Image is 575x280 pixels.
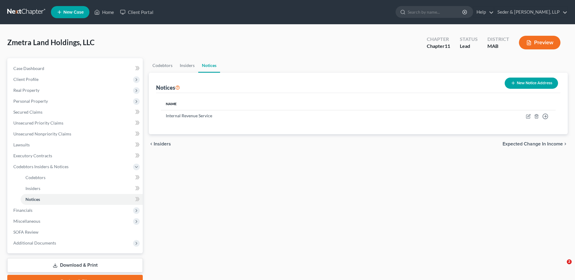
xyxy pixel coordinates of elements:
span: Unsecured Priority Claims [13,120,63,125]
a: Executory Contracts [8,150,143,161]
div: Notices [156,84,180,91]
span: Name [166,102,177,106]
span: Secured Claims [13,109,42,115]
span: Codebtors Insiders & Notices [13,164,69,169]
a: Insiders [21,183,143,194]
button: chevron_left Insiders [149,142,171,146]
a: Unsecured Priority Claims [8,118,143,128]
span: Insiders [154,142,171,146]
span: SOFA Review [13,229,38,235]
button: Preview [519,36,560,49]
a: Secured Claims [8,107,143,118]
span: Expected Change in Income [503,142,563,146]
iframe: Intercom live chat [554,259,569,274]
span: Codebtors [25,175,45,180]
span: Personal Property [13,98,48,104]
i: chevron_left [149,142,154,146]
input: Search by name... [408,6,463,18]
span: Real Property [13,88,39,93]
span: Miscellaneous [13,218,40,224]
div: Chapter [427,43,450,50]
span: 11 [445,43,450,49]
a: Download & Print [7,258,143,272]
a: Unsecured Nonpriority Claims [8,128,143,139]
span: Unsecured Nonpriority Claims [13,131,71,136]
span: Lawsuits [13,142,30,147]
div: Status [460,36,478,43]
a: Seder & [PERSON_NAME], LLP [494,7,567,18]
span: Financials [13,208,32,213]
a: Lawsuits [8,139,143,150]
div: MAB [487,43,509,50]
i: chevron_right [563,142,568,146]
a: Insiders [176,58,198,73]
a: Home [91,7,117,18]
a: Notices [21,194,143,205]
a: Codebtors [149,58,176,73]
span: Executory Contracts [13,153,52,158]
span: Additional Documents [13,240,56,245]
span: Zmetra Land Holdings, LLC [7,38,95,47]
div: Lead [460,43,478,50]
span: Insiders [25,186,40,191]
a: Codebtors [21,172,143,183]
span: Case Dashboard [13,66,44,71]
button: New Notice Address [505,78,558,89]
a: Case Dashboard [8,63,143,74]
span: Client Profile [13,77,38,82]
a: Help [473,7,494,18]
span: 2 [567,259,572,264]
div: Chapter [427,36,450,43]
button: Expected Change in Income chevron_right [503,142,568,146]
a: Notices [198,58,220,73]
span: Internal Revenue Service [166,113,212,118]
a: SOFA Review [8,227,143,238]
span: New Case [63,10,84,15]
div: District [487,36,509,43]
a: Client Portal [117,7,156,18]
span: Notices [25,197,40,202]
